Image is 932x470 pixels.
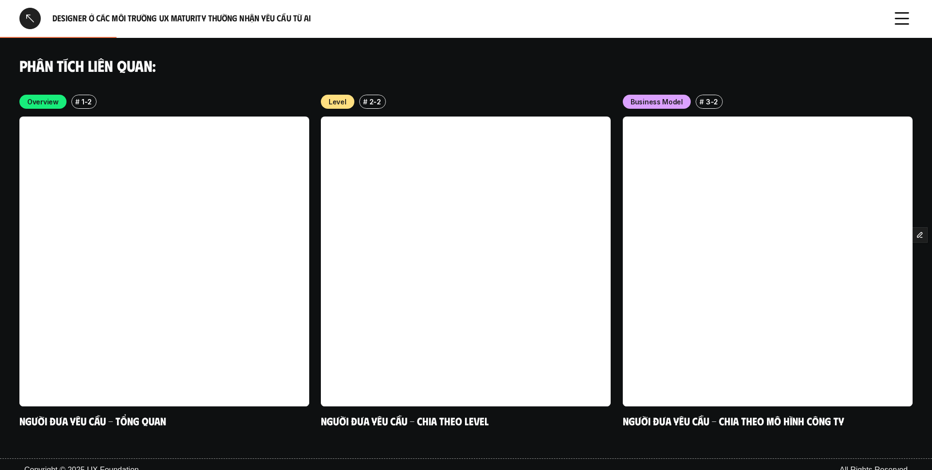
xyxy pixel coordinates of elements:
h6: Designer ở các môi trường UX Maturity thường nhận yêu cầu từ ai [52,13,880,24]
h6: # [699,98,703,105]
p: 1-2 [82,97,92,107]
p: Overview [27,97,59,107]
p: Business Model [631,97,683,107]
h6: # [363,98,367,105]
a: Người đưa yêu cầu - Tổng quan [19,414,166,427]
h6: # [75,98,80,105]
a: Người đưa yêu cầu - Chia theo mô hình công ty [623,414,844,427]
button: Edit Framer Content [913,228,927,242]
h4: Phân tích liên quan: [19,56,913,75]
p: Level [329,97,347,107]
a: Người đưa yêu cầu - Chia theo Level [321,414,489,427]
p: 2-2 [369,97,381,107]
p: 3-2 [706,97,718,107]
